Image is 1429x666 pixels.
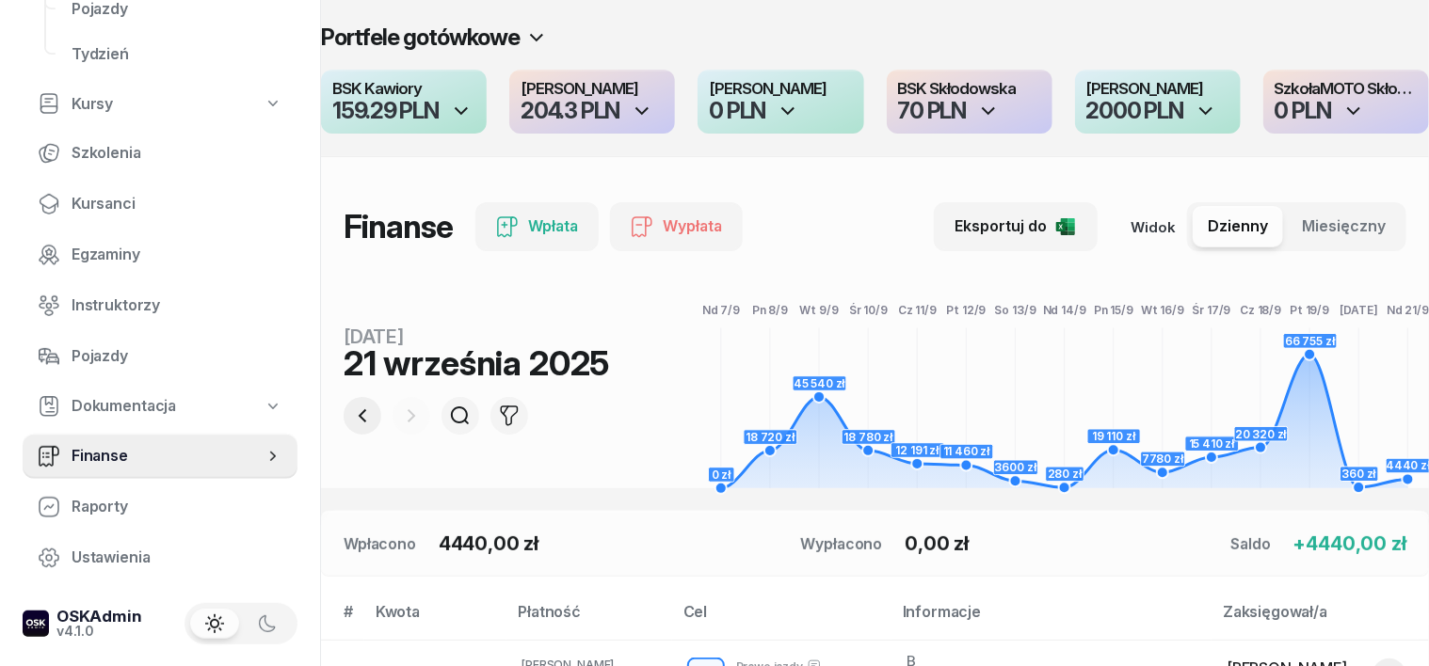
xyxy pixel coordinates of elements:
[23,182,297,227] a: Kursanci
[631,214,722,239] div: Wypłata
[23,83,297,126] a: Kursy
[955,214,1077,239] div: Eksportuj do
[321,70,487,134] button: BSK Kawiory159.29 PLN
[344,327,609,346] div: [DATE]
[1340,303,1378,317] tspan: [DATE]
[947,303,987,317] tspan: Pt 12/9
[72,293,282,318] span: Instruktorzy
[610,202,743,251] button: Wypłata
[1275,81,1418,98] h4: SzkołaMOTO Skłodowska
[1193,302,1231,317] tspan: Śr 17/9
[1208,214,1268,239] span: Dzienny
[1086,100,1183,122] div: 2000 PLN
[801,532,883,555] div: Wypłacono
[1241,303,1282,317] tspan: Cz 18/9
[72,42,282,67] span: Tydzień
[56,609,142,625] div: OSKAdmin
[898,81,1041,98] h4: BSK Skłodowska
[72,141,282,166] span: Szkolenia
[509,70,675,134] button: [PERSON_NAME]204.3 PLN
[344,346,609,380] div: 21 września 2025
[1387,303,1429,317] tspan: Nd 21/9
[321,23,520,53] h2: Portfele gotówkowe
[709,100,765,122] div: 0 PLN
[995,303,1036,317] tspan: So 13/9
[849,302,888,317] tspan: Śr 10/9
[72,495,282,519] span: Raporty
[1291,303,1330,317] tspan: Pt 19/9
[72,243,282,267] span: Egzaminy
[1043,303,1086,317] tspan: Nd 14/9
[1212,599,1429,640] th: Zaksięgował/a
[72,444,264,468] span: Finanse
[496,214,578,239] div: Wpłata
[344,532,416,555] div: Wpłacono
[752,303,788,317] tspan: Pn 8/9
[934,202,1098,251] button: Eksportuj do
[332,81,475,98] h4: BSK Kawiory
[23,484,297,530] a: Raporty
[23,434,297,479] a: Finanse
[72,92,113,117] span: Kursy
[672,599,891,640] th: Cel
[898,303,937,317] tspan: Cz 11/9
[475,202,599,251] button: Wpłata
[344,210,453,244] h1: Finanse
[898,100,967,122] div: 70 PLN
[891,599,1212,640] th: Informacje
[23,232,297,277] a: Egzaminy
[1263,70,1429,134] button: SzkołaMOTO Skłodowska0 PLN
[72,192,282,216] span: Kursanci
[72,344,282,369] span: Pojazdy
[702,303,740,317] tspan: Nd 7/9
[23,334,297,379] a: Pojazdy
[1141,303,1184,317] tspan: Wt 16/9
[698,70,863,134] button: [PERSON_NAME]0 PLN
[521,100,619,122] div: 204.3 PLN
[1231,532,1271,555] div: Saldo
[72,394,176,419] span: Dokumentacja
[1275,100,1331,122] div: 0 PLN
[1293,532,1307,555] span: +
[23,131,297,176] a: Szkolenia
[521,81,664,98] h4: [PERSON_NAME]
[72,546,282,570] span: Ustawienia
[56,625,142,638] div: v4.1.0
[709,81,852,98] h4: [PERSON_NAME]
[23,385,297,428] a: Dokumentacja
[1287,206,1401,247] button: Miesięczny
[23,283,297,328] a: Instruktorzy
[1086,81,1229,98] h4: [PERSON_NAME]
[23,535,297,580] a: Ustawienia
[800,303,839,317] tspan: Wt 9/9
[1193,206,1283,247] button: Dzienny
[321,599,364,640] th: #
[887,70,1052,134] button: BSK Skłodowska70 PLN
[1075,70,1241,134] button: [PERSON_NAME]2000 PLN
[23,610,49,637] img: logo-xs-dark@2x.png
[1302,214,1386,239] span: Miesięczny
[364,599,507,640] th: Kwota
[1094,303,1133,317] tspan: Pn 15/9
[506,599,671,640] th: Płatność
[332,100,439,122] div: 159.29 PLN
[56,32,297,77] a: Tydzień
